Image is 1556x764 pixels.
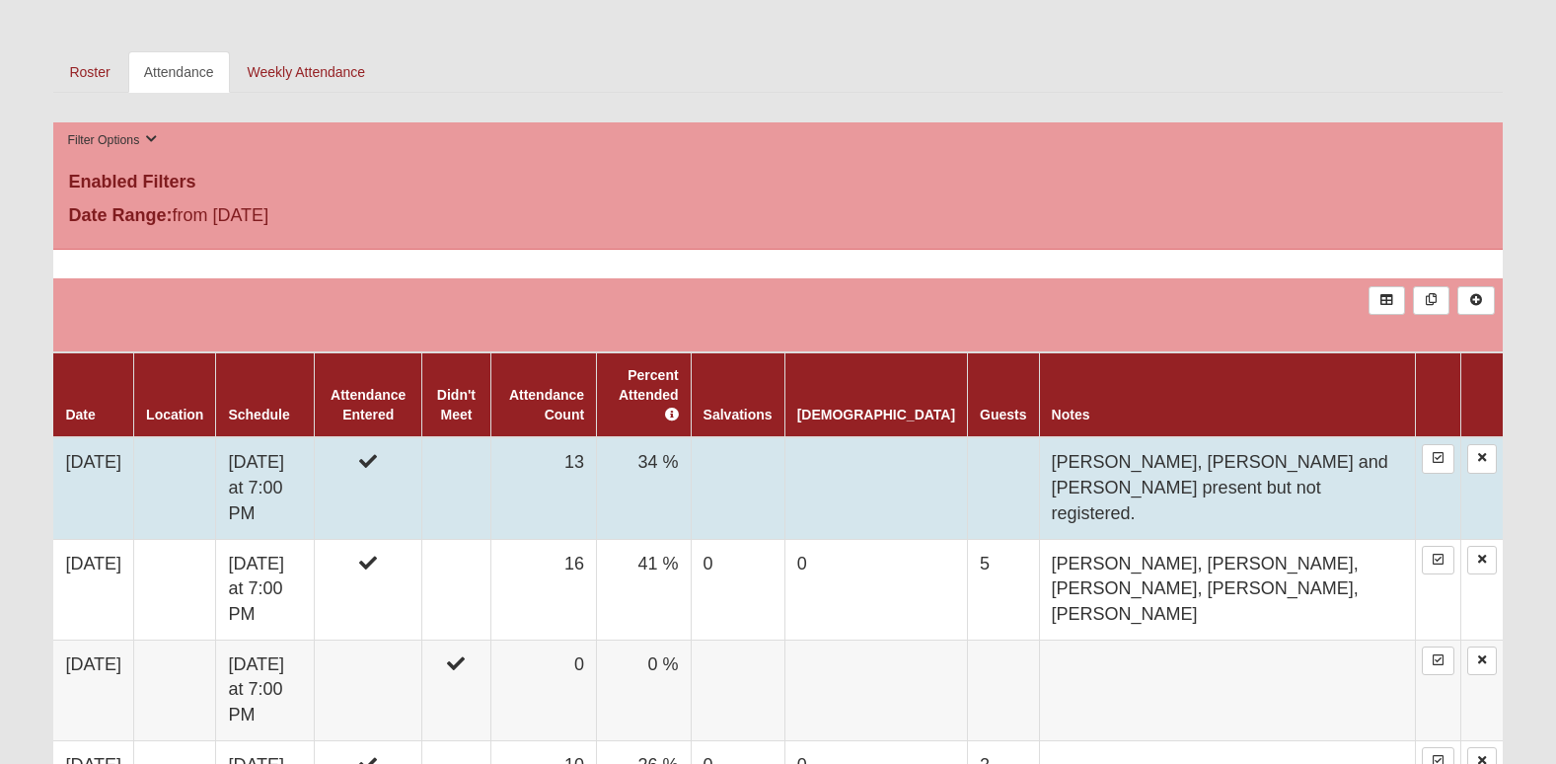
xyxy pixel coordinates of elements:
[490,437,597,539] td: 13
[691,352,784,437] th: Salvations
[128,51,230,93] a: Attendance
[53,202,536,234] div: from [DATE]
[968,539,1039,640] td: 5
[1052,407,1090,422] a: Notes
[597,539,691,640] td: 41 %
[1422,546,1454,574] a: Enter Attendance
[1467,546,1497,574] a: Delete
[216,539,315,640] td: [DATE] at 7:00 PM
[619,367,679,422] a: Percent Attended
[228,407,289,422] a: Schedule
[490,640,597,740] td: 0
[784,352,967,437] th: [DEMOGRAPHIC_DATA]
[53,539,133,640] td: [DATE]
[968,352,1039,437] th: Guests
[784,539,967,640] td: 0
[1422,444,1454,473] a: Enter Attendance
[1457,286,1494,315] a: Alt+N
[53,437,133,539] td: [DATE]
[68,202,172,229] label: Date Range:
[61,130,163,151] button: Filter Options
[509,387,584,422] a: Attendance Count
[216,437,315,539] td: [DATE] at 7:00 PM
[1369,286,1405,315] a: Export to Excel
[597,640,691,740] td: 0 %
[1467,444,1497,473] a: Delete
[68,172,1487,193] h4: Enabled Filters
[53,640,133,740] td: [DATE]
[331,387,406,422] a: Attendance Entered
[53,51,125,93] a: Roster
[1422,647,1454,675] a: Enter Attendance
[1467,647,1497,675] a: Delete
[490,539,597,640] td: 16
[1039,539,1415,640] td: [PERSON_NAME], [PERSON_NAME], [PERSON_NAME], [PERSON_NAME], [PERSON_NAME]
[232,51,382,93] a: Weekly Attendance
[1413,286,1449,315] a: Merge Records into Merge Template
[691,539,784,640] td: 0
[146,407,203,422] a: Location
[597,437,691,539] td: 34 %
[1039,437,1415,539] td: [PERSON_NAME], [PERSON_NAME] and [PERSON_NAME] present but not registered.
[216,640,315,740] td: [DATE] at 7:00 PM
[65,407,95,422] a: Date
[437,387,476,422] a: Didn't Meet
